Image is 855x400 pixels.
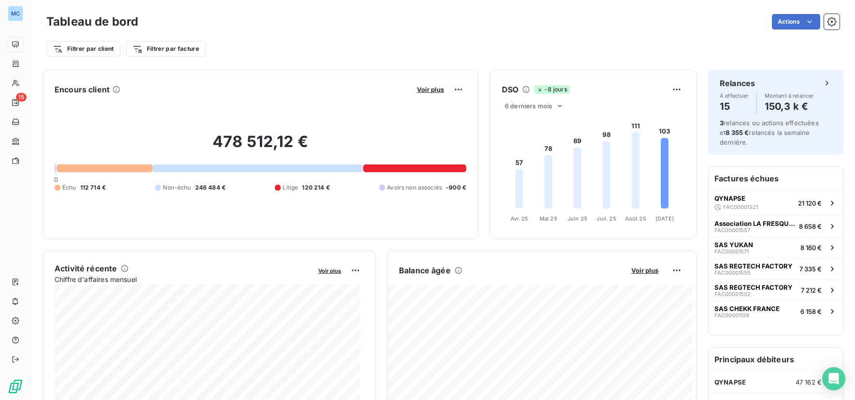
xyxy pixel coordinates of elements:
[534,85,570,94] span: -8 jours
[318,267,341,274] span: Voir plus
[511,215,528,222] tspan: Avr. 25
[798,199,822,207] span: 21 120 €
[714,220,795,227] span: Association LA FRESQUE DU CLIMAT
[714,305,780,312] span: SAS CHEKK FRANCE
[655,215,674,222] tspan: [DATE]
[631,267,658,274] span: Voir plus
[628,266,661,275] button: Voir plus
[709,190,843,215] button: QYNAPSEFAC0000132121 120 €
[720,119,724,127] span: 3
[505,102,552,110] span: 6 derniers mois
[709,279,843,300] button: SAS REGTECH FACTORYFAC000015027 212 €
[714,249,749,254] span: FAC00001571
[54,176,58,183] span: 0
[315,266,344,275] button: Voir plus
[62,183,76,192] span: Échu
[55,263,117,274] h6: Activité récente
[714,194,745,202] span: QYNAPSE
[163,183,191,192] span: Non-échu
[796,378,822,386] span: 47 162 €
[800,308,822,315] span: 6 158 €
[822,367,845,390] div: Open Intercom Messenger
[714,312,749,318] span: FAC00001139
[714,270,751,276] span: FAC00001555
[714,227,750,233] span: FAC00001557
[772,14,820,30] button: Actions
[709,167,843,190] h6: Factures échues
[283,183,298,192] span: Litige
[399,265,451,276] h6: Balance âgée
[720,77,755,89] h6: Relances
[714,283,793,291] span: SAS REGTECH FACTORY
[714,291,751,297] span: FAC00001502
[714,241,753,249] span: SAS YUKAN
[800,244,822,252] span: 8 160 €
[502,84,518,95] h6: DSO
[765,93,814,99] span: Montant à relancer
[723,204,758,210] span: FAC00001321
[765,99,814,114] h4: 150,3 k €
[801,286,822,294] span: 7 212 €
[8,6,23,21] div: MC
[46,13,138,30] h3: Tableau de bord
[55,132,466,161] h2: 478 512,12 €
[55,274,312,284] span: Chiffre d'affaires mensuel
[414,85,447,94] button: Voir plus
[709,237,843,258] button: SAS YUKANFAC000015718 160 €
[709,348,843,371] h6: Principaux débiteurs
[55,84,110,95] h6: Encours client
[446,183,466,192] span: -900 €
[417,86,444,93] span: Voir plus
[714,378,746,386] span: QYNAPSE
[709,258,843,279] button: SAS REGTECH FACTORYFAC000015557 335 €
[387,183,442,192] span: Avoirs non associés
[709,300,843,322] button: SAS CHEKK FRANCEFAC000011396 158 €
[714,262,793,270] span: SAS REGTECH FACTORY
[625,215,646,222] tspan: Août 25
[720,99,749,114] h4: 15
[8,379,23,394] img: Logo LeanPay
[720,93,749,99] span: À effectuer
[302,183,329,192] span: 120 214 €
[799,222,822,230] span: 8 658 €
[46,41,120,57] button: Filtrer par client
[540,215,557,222] tspan: Mai 25
[597,215,616,222] tspan: Juil. 25
[126,41,205,57] button: Filtrer par facture
[80,183,106,192] span: 112 714 €
[799,265,822,273] span: 7 335 €
[568,215,587,222] tspan: Juin 25
[709,215,843,237] button: Association LA FRESQUE DU CLIMATFAC000015578 658 €
[195,183,226,192] span: 246 484 €
[720,119,819,146] span: relances ou actions effectuées et relancés la semaine dernière.
[726,129,749,136] span: 8 355 €
[16,93,27,102] span: 15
